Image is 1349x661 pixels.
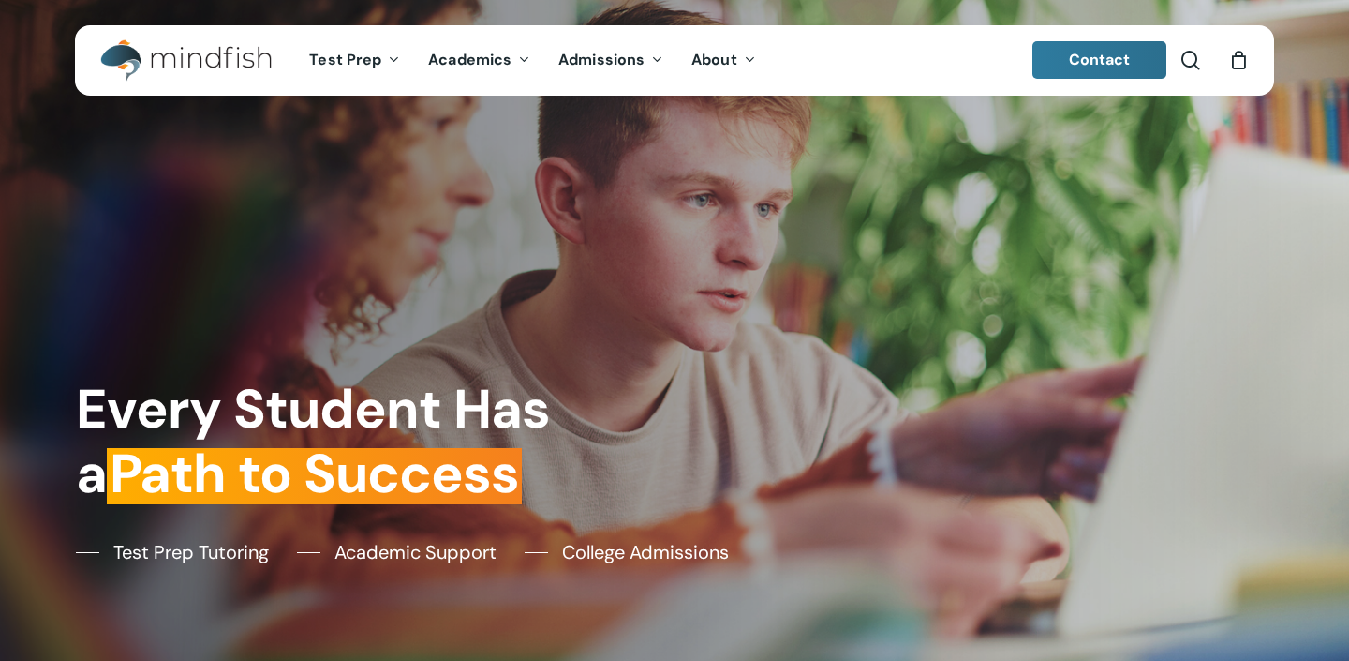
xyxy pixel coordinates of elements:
[295,25,769,96] nav: Main Menu
[297,538,497,566] a: Academic Support
[691,50,737,69] span: About
[525,538,729,566] a: College Admissions
[677,53,770,68] a: About
[1069,50,1131,69] span: Contact
[334,538,497,566] span: Academic Support
[75,25,1274,96] header: Main Menu
[428,50,511,69] span: Academics
[1032,41,1167,79] a: Contact
[558,50,645,69] span: Admissions
[107,439,522,509] em: Path to Success
[295,53,414,68] a: Test Prep
[309,50,381,69] span: Test Prep
[562,538,729,566] span: College Admissions
[414,53,544,68] a: Academics
[76,377,662,506] h1: Every Student Has a
[544,53,677,68] a: Admissions
[76,538,269,566] a: Test Prep Tutoring
[113,538,269,566] span: Test Prep Tutoring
